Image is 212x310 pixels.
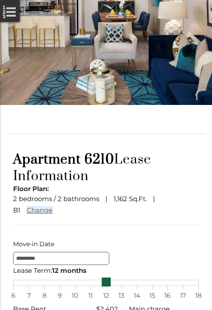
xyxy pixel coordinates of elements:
div: Lease Term: [13,265,199,276]
span: B1 [13,206,20,214]
span: 13 [117,290,126,301]
span: 16 [163,290,172,301]
span: Apartment 6210 [13,151,114,168]
h1: Lease Information [13,151,199,185]
span: 9 [56,290,64,301]
span: 2 bedrooms / 2 bathrooms [13,195,99,203]
label: Move-in Date [13,238,199,250]
span: 18 [194,290,203,301]
span: Sq.Ft. [129,195,147,203]
span: 17 [179,290,188,301]
span: 1,162 [114,195,127,203]
span: 12 months [52,266,87,275]
span: 7 [24,290,33,301]
span: 8 [40,290,49,301]
span: 10 [71,290,80,301]
input: Move-in Date edit selected 8/21/2025 [13,252,109,265]
span: 15 [148,290,156,301]
span: 6 [9,290,17,301]
span: Floor Plan: [13,185,49,193]
a: Change [27,206,52,214]
span: 11 [86,290,95,301]
span: 12 [102,290,111,301]
span: 14 [132,290,141,301]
